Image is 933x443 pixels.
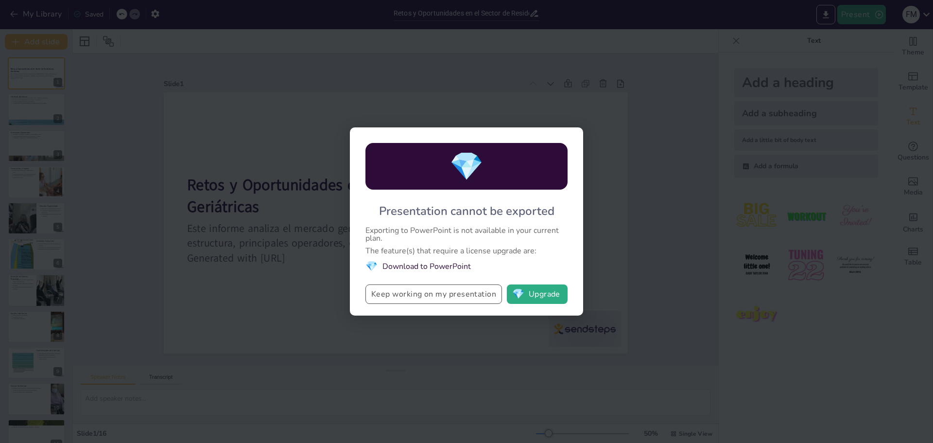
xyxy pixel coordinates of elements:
div: Presentation cannot be exported [379,203,554,219]
span: diamond [365,260,378,273]
div: The feature(s) that require a license upgrade are: [365,247,568,255]
button: Keep working on my presentation [365,284,502,304]
button: diamondUpgrade [507,284,568,304]
li: Download to PowerPoint [365,260,568,273]
span: diamond [512,289,524,299]
div: Exporting to PowerPoint is not available in your current plan. [365,227,568,242]
span: diamond [449,148,484,185]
